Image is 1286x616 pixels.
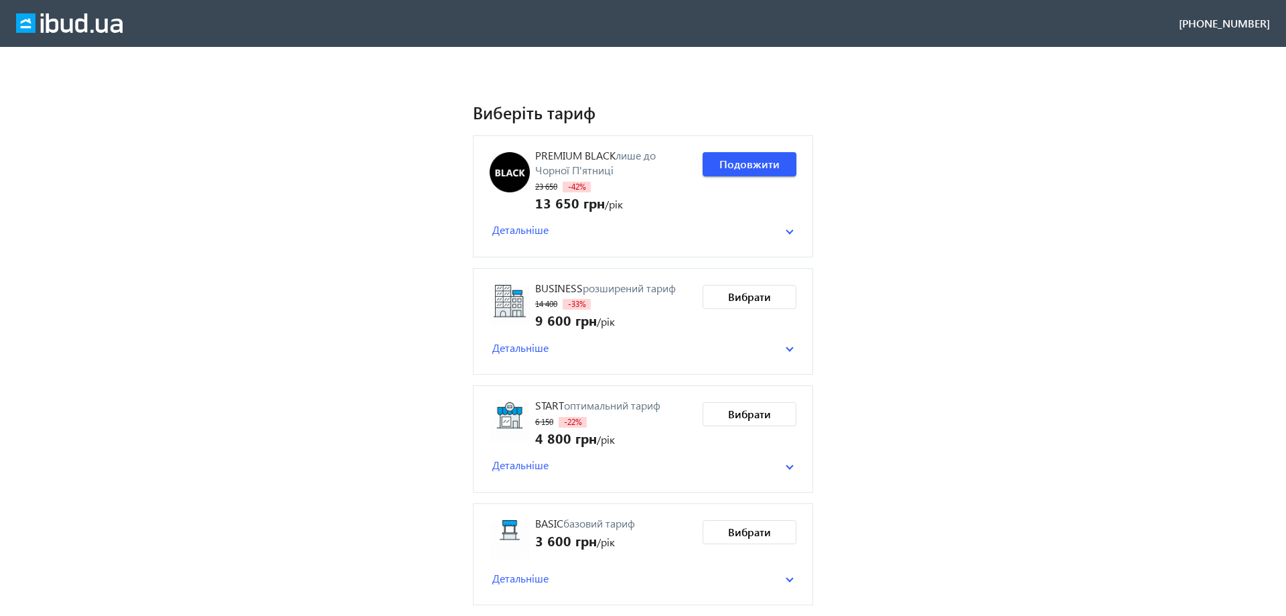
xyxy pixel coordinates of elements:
img: Business [490,285,530,325]
span: PREMIUM BLACK [535,148,616,162]
img: Basic [490,520,530,560]
span: оптимальний тариф [564,398,660,412]
div: /рік [535,310,676,329]
span: 14 400 [535,299,557,309]
span: Start [535,398,564,412]
span: 6 150 [535,417,553,427]
span: лише до Чорної П'ятниці [535,148,656,177]
span: 4 800 грн [535,428,597,447]
span: -33% [563,299,591,310]
span: 23 650 [535,182,557,192]
span: Детальніше [492,223,549,237]
div: /рік [535,531,635,550]
h1: Виберіть тариф [473,101,813,124]
span: 3 600 грн [535,531,597,550]
mat-expansion-panel-header: Детальніше [490,220,796,240]
img: PREMIUM BLACK [490,152,530,192]
mat-expansion-panel-header: Детальніше [490,338,796,358]
span: Детальніше [492,458,549,473]
span: Business [535,281,583,295]
button: Вибрати [703,402,796,426]
span: Подовжити [719,157,780,172]
span: розширений тариф [583,281,676,295]
span: Вибрати [728,290,771,304]
span: базовий тариф [563,516,635,530]
span: -42% [563,182,591,192]
span: Детальніше [492,571,549,586]
img: ibud_full_logo_white.svg [16,13,123,34]
button: Подовжити [703,152,796,176]
button: Вибрати [703,520,796,544]
span: Детальніше [492,341,549,355]
div: [PHONE_NUMBER] [1179,16,1270,31]
button: Вибрати [703,285,796,309]
span: Basic [535,516,563,530]
span: Вибрати [728,525,771,540]
span: Вибрати [728,407,771,422]
mat-expansion-panel-header: Детальніше [490,455,796,475]
mat-expansion-panel-header: Детальніше [490,568,796,589]
div: /рік [535,428,660,447]
span: 13 650 грн [535,193,605,212]
span: 9 600 грн [535,310,597,329]
span: -22% [559,417,587,428]
img: Start [490,402,530,442]
div: /рік [535,193,692,212]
